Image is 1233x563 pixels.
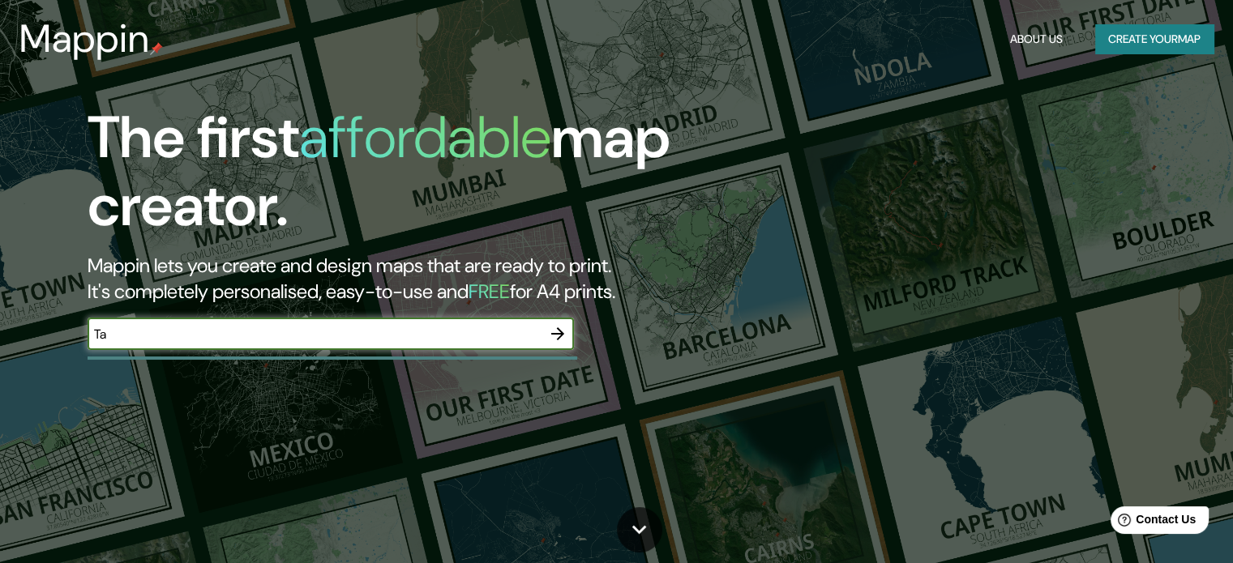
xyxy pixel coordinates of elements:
img: mappin-pin [150,42,163,55]
iframe: Help widget launcher [1089,500,1215,545]
h1: affordable [299,100,551,175]
button: About Us [1004,24,1069,54]
h1: The first map creator. [88,104,704,253]
h3: Mappin [19,16,150,62]
h2: Mappin lets you create and design maps that are ready to print. It's completely personalised, eas... [88,253,704,305]
input: Choose your favourite place [88,325,542,343]
button: Create yourmap [1095,24,1214,54]
h5: FREE [469,279,510,304]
